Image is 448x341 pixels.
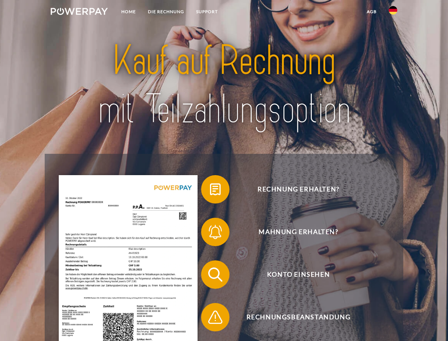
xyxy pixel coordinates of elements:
button: Rechnung erhalten? [201,175,386,204]
span: Rechnungsbeanstandung [211,303,385,331]
button: Rechnungsbeanstandung [201,303,386,331]
img: qb_warning.svg [206,308,224,326]
button: Konto einsehen [201,260,386,289]
span: Konto einsehen [211,260,385,289]
img: title-powerpay_de.svg [68,34,380,136]
img: qb_bell.svg [206,223,224,241]
img: de [389,6,397,15]
img: logo-powerpay-white.svg [51,8,108,15]
img: qb_search.svg [206,266,224,283]
button: Mahnung erhalten? [201,218,386,246]
a: SUPPORT [190,5,224,18]
a: Home [115,5,142,18]
span: Mahnung erhalten? [211,218,385,246]
a: agb [361,5,383,18]
a: DIE RECHNUNG [142,5,190,18]
img: qb_bill.svg [206,180,224,198]
span: Rechnung erhalten? [211,175,385,204]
